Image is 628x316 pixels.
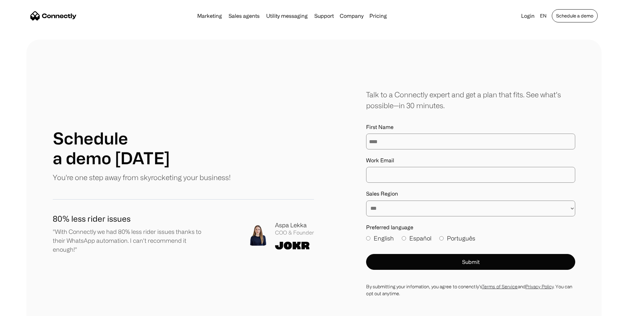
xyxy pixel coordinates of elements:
[264,13,310,18] a: Utility messaging
[552,9,598,22] a: Schedule a demo
[366,191,575,197] label: Sales Region
[7,304,40,314] aside: Language selected: English
[439,234,475,243] label: Português
[540,11,547,20] div: en
[53,172,231,183] p: You're one step away from skyrocketing your business!
[30,11,77,21] a: home
[439,236,444,240] input: Português
[366,157,575,164] label: Work Email
[338,11,365,20] div: Company
[482,284,518,289] a: Terms of Service
[366,254,575,270] button: Submit
[366,124,575,130] label: First Name
[312,13,336,18] a: Support
[13,304,40,314] ul: Language list
[53,227,209,254] p: "With Connectly we had 80% less rider issues thanks to their WhatsApp automation. I can't recomme...
[275,230,314,236] div: COO & Founder
[226,13,262,18] a: Sales agents
[402,236,406,240] input: Español
[275,221,314,230] div: Aspa Lekka
[367,13,390,18] a: Pricing
[537,11,550,20] div: en
[402,234,431,243] label: Español
[518,11,537,20] a: Login
[366,236,370,240] input: English
[366,234,394,243] label: English
[366,89,575,111] div: Talk to a Connectly expert and get a plan that fits. See what’s possible—in 30 minutes.
[366,283,575,297] div: By submitting your infomation, you agree to conenctly’s and . You can opt out anytime.
[195,13,225,18] a: Marketing
[366,224,575,231] label: Preferred language
[53,128,170,168] h1: Schedule a demo [DATE]
[53,213,209,225] h1: 80% less rider issues
[525,284,553,289] a: Privacy Policy
[340,11,363,20] div: Company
